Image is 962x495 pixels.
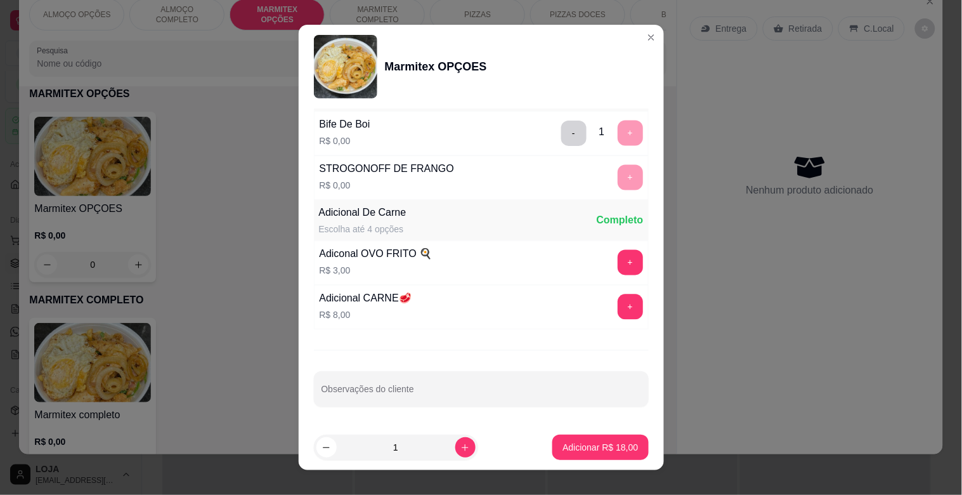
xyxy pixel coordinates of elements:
p: R$ 3,00 [320,264,432,277]
button: delete [561,121,587,146]
p: R$ 0,00 [320,135,370,147]
button: Close [641,27,661,48]
p: R$ 0,00 [320,179,454,192]
img: product-image [314,35,377,98]
div: Adiconal OVO FRITO 🍳 [320,246,432,261]
button: decrease-product-quantity [316,437,337,458]
button: increase-product-quantity [455,437,476,458]
p: Adicionar R$ 18,00 [562,441,638,454]
input: Observações do cliente [322,388,641,400]
button: add [618,250,643,275]
button: Adicionar R$ 18,00 [552,435,648,460]
div: 1 [599,124,605,140]
p: R$ 8,00 [320,308,412,321]
div: Bife De Boi [320,117,370,132]
div: Adicional CARNE🥩 [320,291,412,306]
div: Adicional De Carne [319,205,406,220]
button: add [618,294,643,320]
div: Marmitex OPÇOES [385,58,487,76]
div: Completo [597,213,644,228]
div: STROGONOFF DE FRANGO [320,161,454,176]
div: Escolha até 4 opções [319,223,406,235]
